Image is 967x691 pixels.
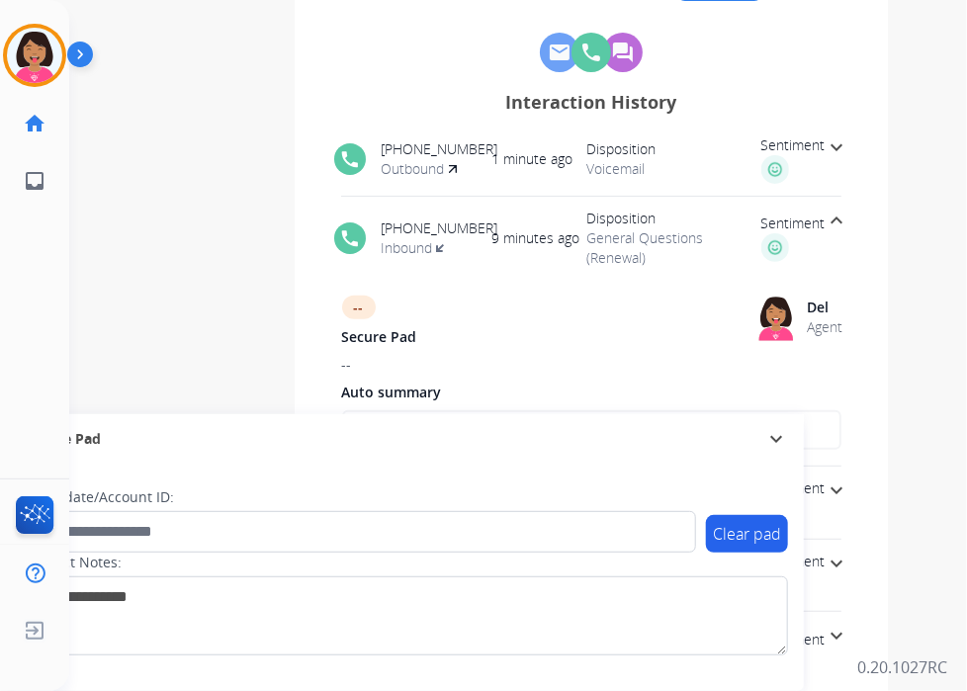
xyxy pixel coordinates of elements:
[382,238,457,258] span: Inbound
[587,228,761,268] span: General Questions (Renewal)
[492,228,587,248] span: 9 minutes ago
[7,28,62,83] img: avatar
[857,655,947,679] p: 0.20.1027RC
[382,139,498,159] span: [PHONE_NUMBER]
[764,427,788,451] mat-icon: expand_more
[449,165,457,173] img: up-arrow.svg
[342,327,841,347] span: Secure Pad
[761,233,790,262] img: full-happy.png
[339,149,361,171] mat-icon: phone
[706,515,788,553] button: Clear pad
[342,355,352,375] span: --
[492,149,587,169] span: 1 minute ago
[587,209,761,228] span: Disposition
[587,159,761,179] span: Voicemail
[382,218,498,238] span: [PHONE_NUMBER]
[826,552,849,575] mat-icon: expand_more
[433,240,457,256] mat-icon: transit_enterexit
[826,135,849,159] mat-icon: expand_more
[761,155,790,184] img: full-happy.png
[25,553,122,572] label: Contact Notes:
[339,227,361,249] mat-icon: phone
[808,317,843,337] span: Agent
[826,209,849,232] mat-icon: expand_less
[826,624,849,648] mat-icon: expand_more
[761,135,826,155] span: Sentiment
[342,296,376,319] div: --
[26,487,174,507] label: Candidate/Account ID:
[826,478,849,502] mat-icon: expand_more
[761,214,826,233] span: Sentiment
[23,112,46,135] mat-icon: home
[326,88,856,116] div: Interaction History
[587,139,761,159] span: Disposition
[808,298,830,317] span: Del
[382,159,458,179] span: Outbound
[23,169,46,193] mat-icon: inbox
[342,383,841,402] span: Auto summary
